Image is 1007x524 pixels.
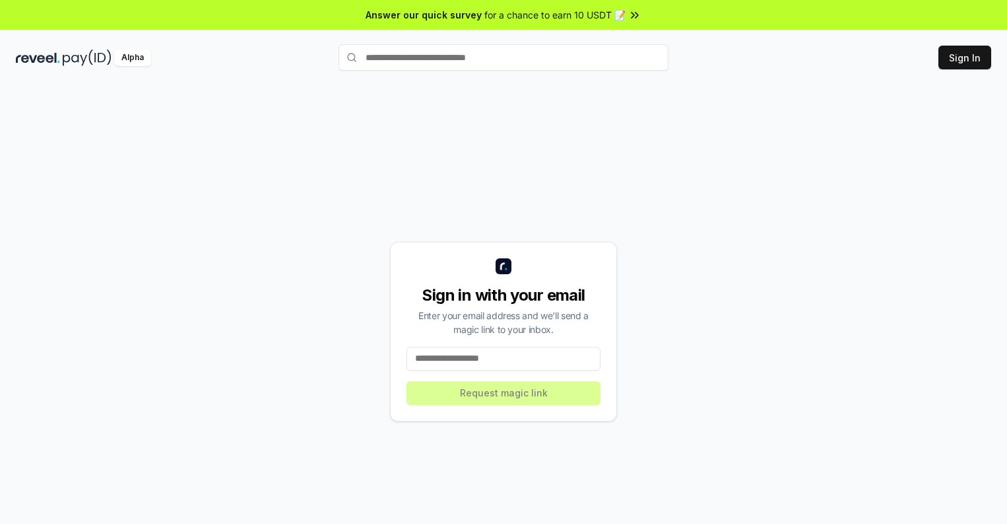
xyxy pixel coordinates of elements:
[938,46,991,69] button: Sign In
[484,8,626,22] span: for a chance to earn 10 USDT 📝
[63,50,112,66] img: pay_id
[406,309,601,336] div: Enter your email address and we’ll send a magic link to your inbox.
[406,285,601,306] div: Sign in with your email
[496,258,511,274] img: logo_small
[366,8,482,22] span: Answer our quick survey
[16,50,60,66] img: reveel_dark
[114,50,151,66] div: Alpha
